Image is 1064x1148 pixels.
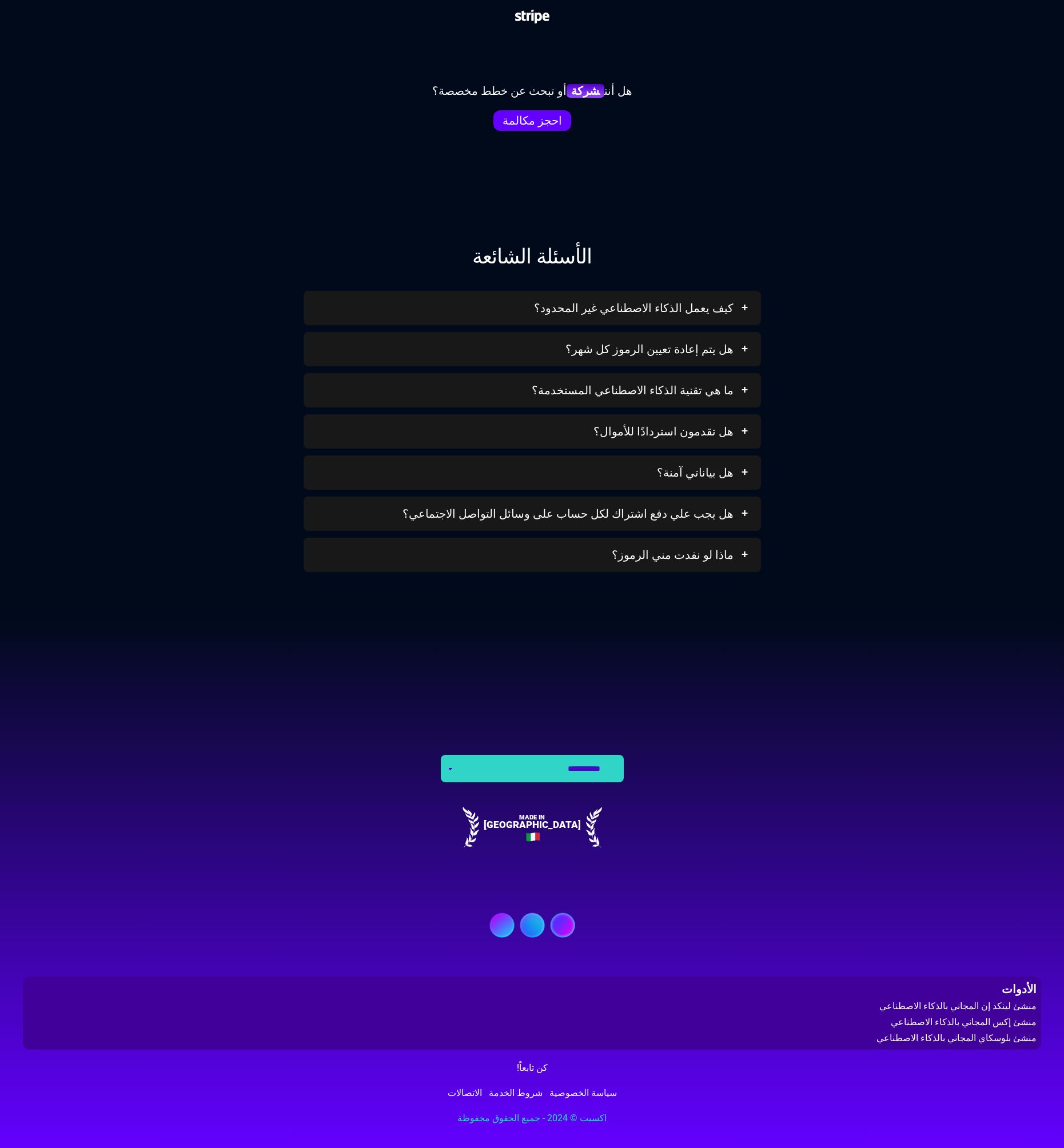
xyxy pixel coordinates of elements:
[27,999,1037,1013] a: منشئ لينكد إن المجاني بالذكاء الاصطناعي
[523,828,541,846] img: flag italy
[458,805,483,851] img: ribbon right
[581,805,606,851] img: ribbon left
[493,110,571,131] a: احجز مكالمة
[517,1061,548,1075] a: كن تابعاً!
[27,981,1037,997] span: الأدوات
[484,821,581,828] span: [GEOGRAPHIC_DATA]
[489,1086,543,1100] a: شروط الخدمة
[27,1031,1037,1045] a: منشئ بلوسكاي المجاني بالذكاء الاصطناعي
[549,1086,617,1100] a: سياسة الخصوصية
[567,84,604,98] b: شركة
[23,1111,1041,1125] p: اكسيت © 2024 - جميع الحقوق محفوظة
[481,874,584,977] img: Logo Exiiit
[448,1086,482,1100] a: الاتصالات
[432,83,632,99] span: هل أنت أو تبحث عن خطط مخصصة؟
[189,245,875,268] div: الأسئلة الشائعة
[27,1015,1037,1029] a: منشئ إكس المجاني بالذكاء الاصطناعي
[484,814,581,821] span: MADE IN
